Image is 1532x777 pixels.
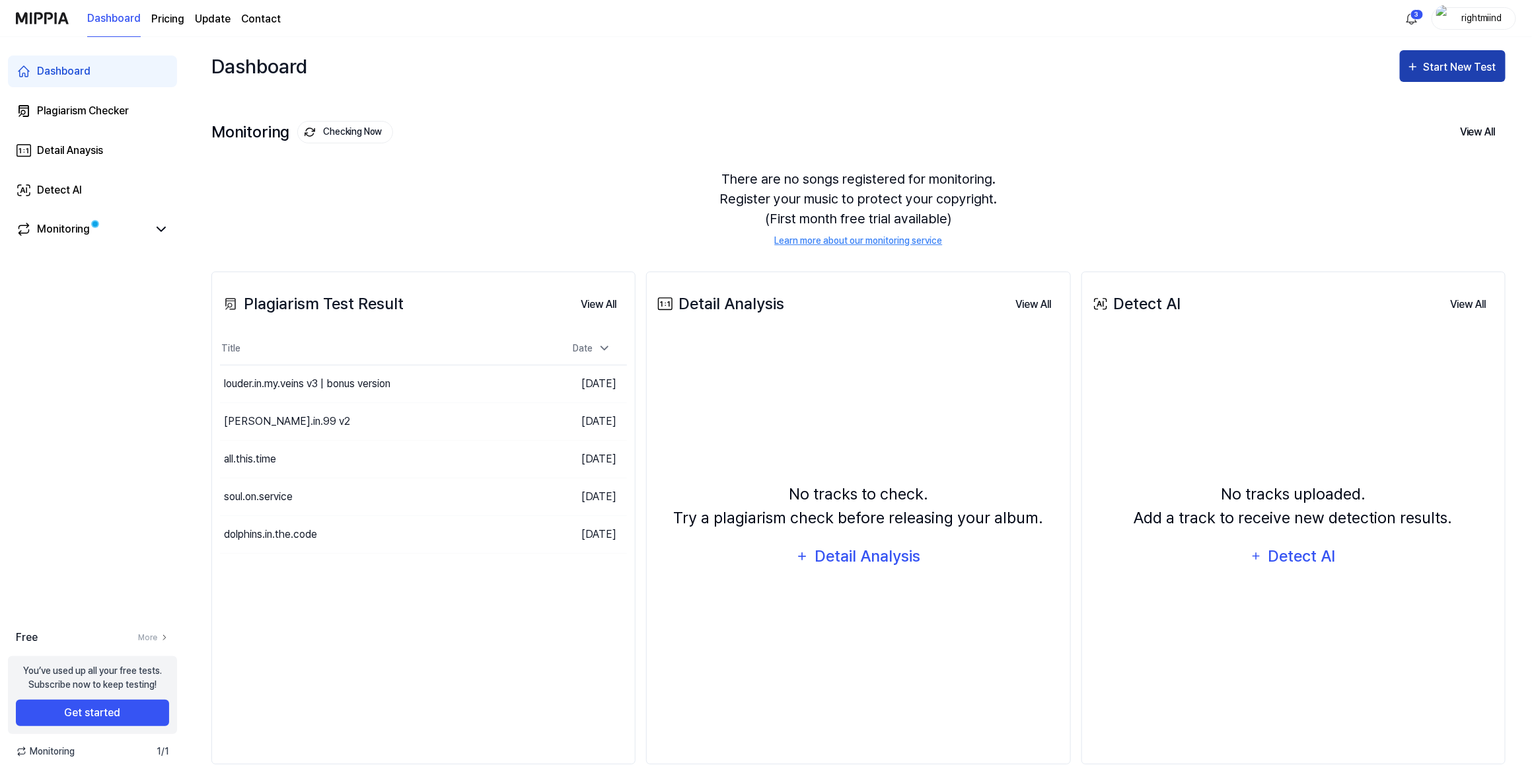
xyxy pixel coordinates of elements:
[1400,50,1506,82] button: Start New Test
[775,234,943,248] a: Learn more about our monitoring service
[297,121,393,143] button: Checking Now
[151,11,184,27] a: Pricing
[138,632,169,644] a: More
[8,135,177,166] a: Detail Anaysis
[1456,11,1508,25] div: rightmiind
[16,700,169,726] button: Get started
[1424,59,1499,76] div: Start New Test
[525,440,627,478] td: [DATE]
[8,95,177,127] a: Plagiarism Checker
[1432,7,1516,30] button: profilerightmiind
[567,338,616,359] div: Date
[211,50,307,82] div: Dashboard
[525,515,627,553] td: [DATE]
[16,630,38,646] span: Free
[1005,291,1062,318] button: View All
[1090,292,1181,316] div: Detect AI
[1436,5,1452,32] img: profile
[224,451,276,467] div: all.this.time
[525,365,627,402] td: [DATE]
[655,292,784,316] div: Detail Analysis
[525,402,627,440] td: [DATE]
[570,291,627,318] button: View All
[241,11,281,27] a: Contact
[1449,118,1506,146] button: View All
[37,103,129,119] div: Plagiarism Checker
[525,478,627,515] td: [DATE]
[87,1,141,37] a: Dashboard
[1401,8,1422,29] button: 알림3
[37,63,91,79] div: Dashboard
[8,55,177,87] a: Dashboard
[1134,482,1453,530] div: No tracks uploaded. Add a track to receive new detection results.
[195,11,231,27] a: Update
[211,153,1506,264] div: There are no songs registered for monitoring. Register your music to protect your copyright. (Fir...
[8,174,177,206] a: Detect AI
[1242,540,1345,572] button: Detect AI
[1410,9,1424,20] div: 3
[305,126,316,137] img: monitoring Icon
[37,221,90,237] div: Monitoring
[37,182,82,198] div: Detect AI
[224,527,317,542] div: dolphins.in.the.code
[37,143,103,159] div: Detail Anaysis
[224,414,350,429] div: [PERSON_NAME].in.99 v2
[1404,11,1420,26] img: 알림
[16,221,148,237] a: Monitoring
[157,745,169,758] span: 1 / 1
[813,544,921,569] div: Detail Analysis
[673,482,1043,530] div: No tracks to check. Try a plagiarism check before releasing your album.
[220,333,525,365] th: Title
[224,376,390,392] div: louder.in.my.veins v3 | bonus version
[220,292,404,316] div: Plagiarism Test Result
[1440,291,1497,318] button: View All
[224,489,293,505] div: soul.on.service
[1266,544,1337,569] div: Detect AI
[787,540,929,572] button: Detail Analysis
[23,664,162,692] div: You’ve used up all your free tests. Subscribe now to keep testing!
[16,745,75,758] span: Monitoring
[211,121,393,143] div: Monitoring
